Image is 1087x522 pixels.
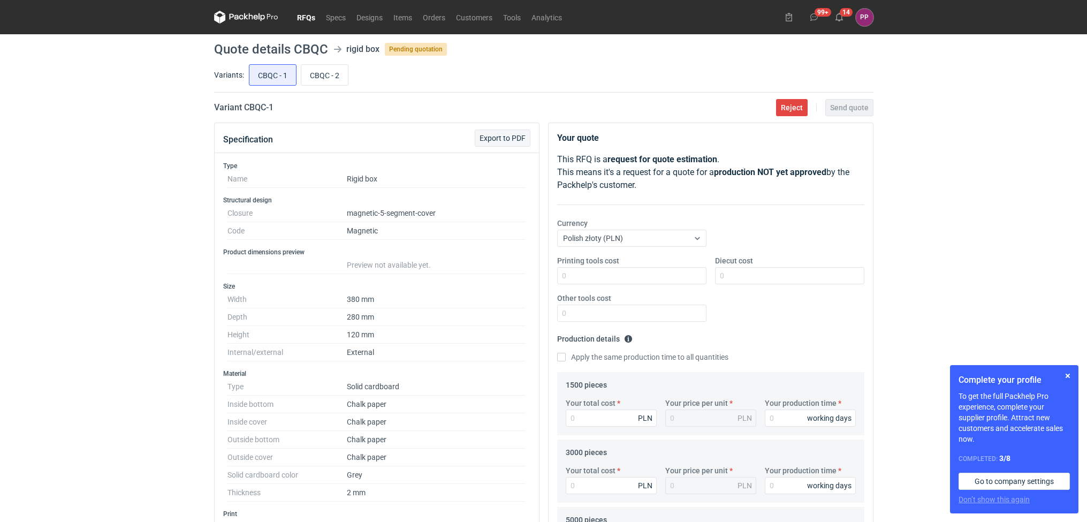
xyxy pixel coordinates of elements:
input: 0 [765,410,856,427]
dd: 2 mm [347,484,526,502]
span: Reject [781,104,803,111]
div: working days [807,480,852,491]
label: Diecut cost [715,255,753,266]
span: Polish złoty (PLN) [563,234,623,243]
h1: Quote details CBQC [214,43,328,56]
label: Currency [557,218,588,229]
p: To get the full Packhelp Pro experience, complete your supplier profile. Attract new customers an... [959,391,1070,444]
label: Your price per unit [665,398,728,408]
a: Orders [417,11,451,24]
legend: 1500 pieces [566,376,607,389]
span: Export to PDF [480,134,526,142]
label: CBQC - 2 [301,64,348,86]
button: Specification [223,127,273,153]
label: Your production time [765,465,837,476]
dt: Internal/external [227,344,347,361]
strong: 3 / 8 [999,454,1010,463]
dt: Closure [227,205,347,222]
button: PP [856,9,873,26]
dd: Chalk paper [347,449,526,466]
label: Your production time [765,398,837,408]
dd: Chalk paper [347,431,526,449]
a: RFQs [292,11,321,24]
a: Tools [498,11,526,24]
input: 0 [557,267,706,284]
dt: Height [227,326,347,344]
p: This RFQ is a . This means it's a request for a quote for a by the Packhelp's customer. [557,153,864,192]
input: 0 [566,410,657,427]
div: PLN [638,480,652,491]
button: Send quote [825,99,873,116]
a: Customers [451,11,498,24]
dt: Name [227,170,347,188]
dt: Code [227,222,347,240]
label: Other tools cost [557,293,611,304]
input: 0 [715,267,864,284]
h3: Print [223,510,530,518]
h1: Complete your profile [959,374,1070,387]
dt: Inside bottom [227,396,347,413]
strong: production NOT yet approved [714,167,826,177]
dd: 380 mm [347,291,526,308]
dd: Chalk paper [347,413,526,431]
button: Skip for now [1061,369,1074,382]
dt: Type [227,378,347,396]
button: Reject [776,99,808,116]
dt: Width [227,291,347,308]
dt: Inside cover [227,413,347,431]
dd: Chalk paper [347,396,526,413]
div: Completed: [959,453,1070,464]
label: Your price per unit [665,465,728,476]
dd: 120 mm [347,326,526,344]
dt: Depth [227,308,347,326]
label: Variants: [214,70,244,80]
svg: Packhelp Pro [214,11,278,24]
label: Your total cost [566,398,615,408]
h3: Structural design [223,196,530,205]
dd: 280 mm [347,308,526,326]
dt: Solid cardboard color [227,466,347,484]
h3: Type [223,162,530,170]
div: rigid box [346,43,379,56]
a: Go to company settings [959,473,1070,490]
input: 0 [566,477,657,494]
span: Send quote [830,104,869,111]
a: Items [388,11,417,24]
legend: Production details [557,330,633,343]
dd: Rigid box [347,170,526,188]
legend: 3000 pieces [566,444,607,457]
div: PLN [738,413,752,423]
a: Specs [321,11,351,24]
div: Paulina Pander [856,9,873,26]
label: CBQC - 1 [249,64,297,86]
a: Analytics [526,11,567,24]
strong: request for quote estimation [607,154,717,164]
dt: Thickness [227,484,347,502]
span: Pending quotation [385,43,447,56]
label: Apply the same production time to all quantities [557,352,728,362]
input: 0 [765,477,856,494]
button: 99+ [805,9,823,26]
div: PLN [738,480,752,491]
a: Designs [351,11,388,24]
label: Your total cost [566,465,615,476]
h3: Product dimensions preview [223,248,530,256]
h2: Variant CBQC - 1 [214,101,273,114]
div: PLN [638,413,652,423]
dt: Outside cover [227,449,347,466]
button: Export to PDF [475,130,530,147]
dt: Outside bottom [227,431,347,449]
dd: Magnetic [347,222,526,240]
strong: Your quote [557,133,599,143]
button: Don’t show this again [959,494,1030,505]
span: Preview not available yet. [347,261,431,269]
input: 0 [557,305,706,322]
h3: Size [223,282,530,291]
dd: Solid cardboard [347,378,526,396]
button: 14 [831,9,848,26]
dd: magnetic-5-segment-cover [347,205,526,222]
div: working days [807,413,852,423]
h3: Material [223,369,530,378]
dd: External [347,344,526,361]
